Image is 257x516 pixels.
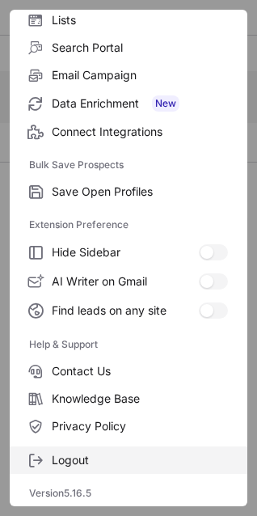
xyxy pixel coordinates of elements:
[29,332,228,357] label: Help & Support
[52,68,228,82] span: Email Campaign
[52,40,228,55] span: Search Portal
[10,385,247,412] label: Knowledge Base
[52,125,228,139] span: Connect Integrations
[10,89,247,118] label: Data Enrichment New
[10,238,247,267] label: Hide Sidebar
[10,61,247,89] label: Email Campaign
[29,152,228,178] label: Bulk Save Prospects
[52,13,228,27] span: Lists
[10,6,247,34] label: Lists
[52,391,228,406] span: Knowledge Base
[52,303,199,318] span: Find leads on any site
[52,364,228,379] span: Contact Us
[52,184,228,199] span: Save Open Profiles
[10,267,247,296] label: AI Writer on Gmail
[10,412,247,440] label: Privacy Policy
[10,118,247,146] label: Connect Integrations
[52,245,199,260] span: Hide Sidebar
[52,95,228,112] span: Data Enrichment
[10,178,247,205] label: Save Open Profiles
[10,34,247,61] label: Search Portal
[152,95,179,112] span: New
[52,419,228,434] span: Privacy Policy
[52,453,228,467] span: Logout
[52,274,199,289] span: AI Writer on Gmail
[29,212,228,238] label: Extension Preference
[10,446,247,474] label: Logout
[10,357,247,385] label: Contact Us
[10,480,247,506] div: Version 5.16.5
[10,296,247,325] label: Find leads on any site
